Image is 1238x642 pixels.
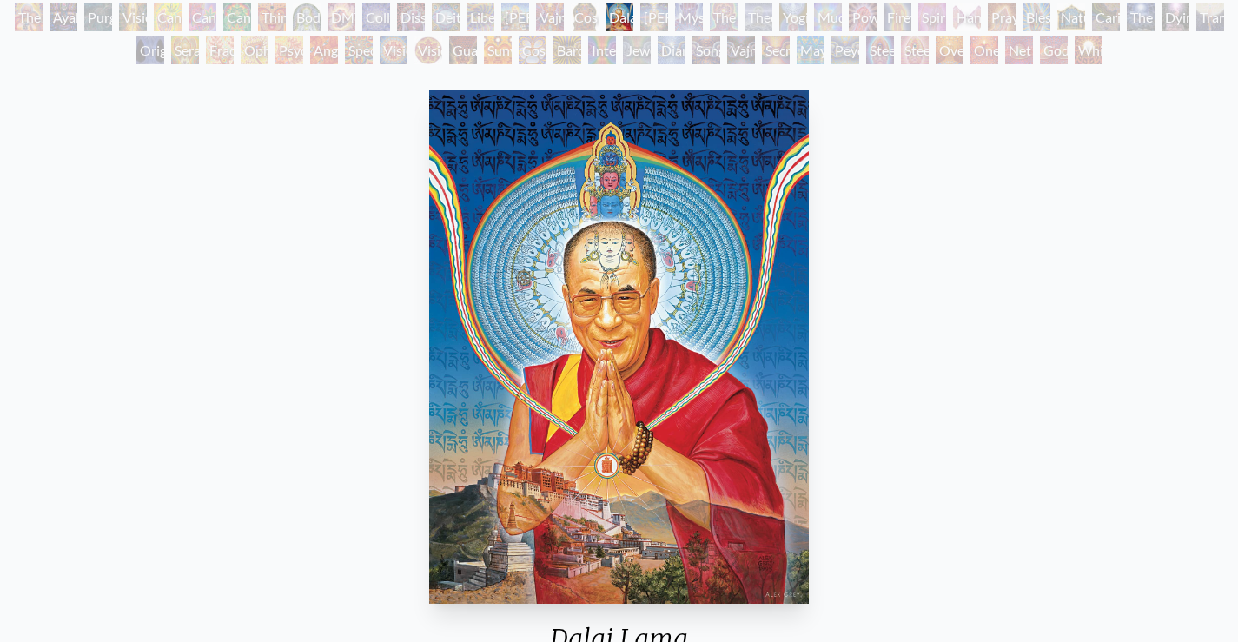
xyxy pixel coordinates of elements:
[293,3,321,31] div: Body/Mind as a Vibratory Field of Energy
[936,36,963,64] div: Oversoul
[275,36,303,64] div: Psychomicrograph of a Fractal Paisley Cherub Feather Tip
[189,3,216,31] div: Cannabis Sutra
[136,36,164,64] div: Original Face
[449,36,477,64] div: Guardian of Infinite Vision
[397,3,425,31] div: Dissectional Art for Tool's Lateralus CD
[536,3,564,31] div: Vajra Guru
[432,3,460,31] div: Deities & Demons Drinking from the Milky Pool
[1005,36,1033,64] div: Net of Being
[692,36,720,64] div: Song of Vajra Being
[988,3,1016,31] div: Praying Hands
[345,36,373,64] div: Spectral Lotus
[380,36,407,64] div: Vision Crystal
[119,3,147,31] div: Vision Tree
[918,3,946,31] div: Spirit Animates the Flesh
[571,3,599,31] div: Cosmic [DEMOGRAPHIC_DATA]
[84,3,112,31] div: Purging
[1075,36,1102,64] div: White Light
[328,3,355,31] div: DMT - The Spirit Molecule
[258,3,286,31] div: Third Eye Tears of Joy
[553,36,581,64] div: Bardo Being
[1023,3,1050,31] div: Blessing Hand
[710,3,738,31] div: The Seer
[745,3,772,31] div: Theologue
[310,36,338,64] div: Angel Skin
[171,36,199,64] div: Seraphic Transport Docking on the Third Eye
[762,36,790,64] div: Secret Writing Being
[1057,3,1085,31] div: Nature of Mind
[606,3,633,31] div: Dalai Lama
[866,36,894,64] div: Steeplehead 1
[884,3,911,31] div: Firewalking
[1127,3,1155,31] div: The Soul Finds It's Way
[797,36,824,64] div: Mayan Being
[223,3,251,31] div: Cannabacchus
[831,36,859,64] div: Peyote Being
[675,3,703,31] div: Mystic Eye
[970,36,998,64] div: One
[429,90,809,604] img: Dalai-Lama-1995-Alex-Grey-watermarked.jpg
[1092,3,1120,31] div: Caring
[658,36,685,64] div: Diamond Being
[241,36,268,64] div: Ophanic Eyelash
[206,36,234,64] div: Fractal Eyes
[50,3,77,31] div: Ayahuasca Visitation
[414,36,442,64] div: Vision [PERSON_NAME]
[362,3,390,31] div: Collective Vision
[467,3,494,31] div: Liberation Through Seeing
[727,36,755,64] div: Vajra Being
[1040,36,1068,64] div: Godself
[623,36,651,64] div: Jewel Being
[814,3,842,31] div: Mudra
[640,3,668,31] div: [PERSON_NAME]
[154,3,182,31] div: Cannabis Mudra
[484,36,512,64] div: Sunyata
[15,3,43,31] div: The Shulgins and their Alchemical Angels
[519,36,546,64] div: Cosmic Elf
[779,3,807,31] div: Yogi & the Möbius Sphere
[901,36,929,64] div: Steeplehead 2
[1162,3,1189,31] div: Dying
[953,3,981,31] div: Hands that See
[1196,3,1224,31] div: Transfiguration
[849,3,877,31] div: Power to the Peaceful
[588,36,616,64] div: Interbeing
[501,3,529,31] div: [PERSON_NAME]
